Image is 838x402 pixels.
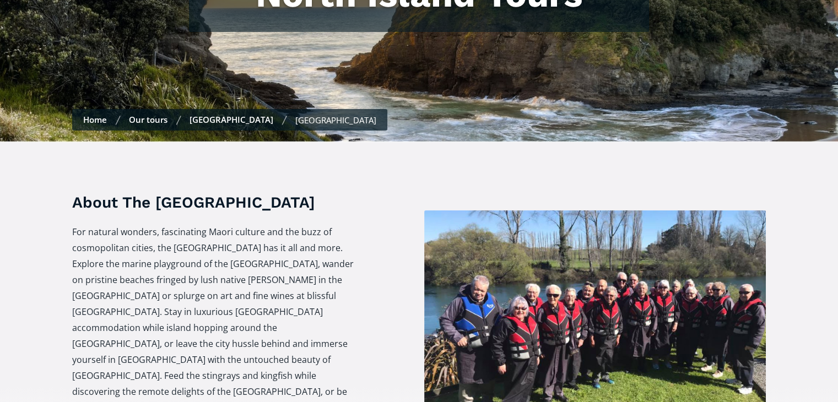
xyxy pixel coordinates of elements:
a: [GEOGRAPHIC_DATA] [190,114,273,125]
a: Our tours [129,114,167,125]
div: [GEOGRAPHIC_DATA] [295,115,376,126]
nav: breadcrumbs [72,109,387,131]
a: Home [83,114,107,125]
h3: About The [GEOGRAPHIC_DATA] [72,192,355,213]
